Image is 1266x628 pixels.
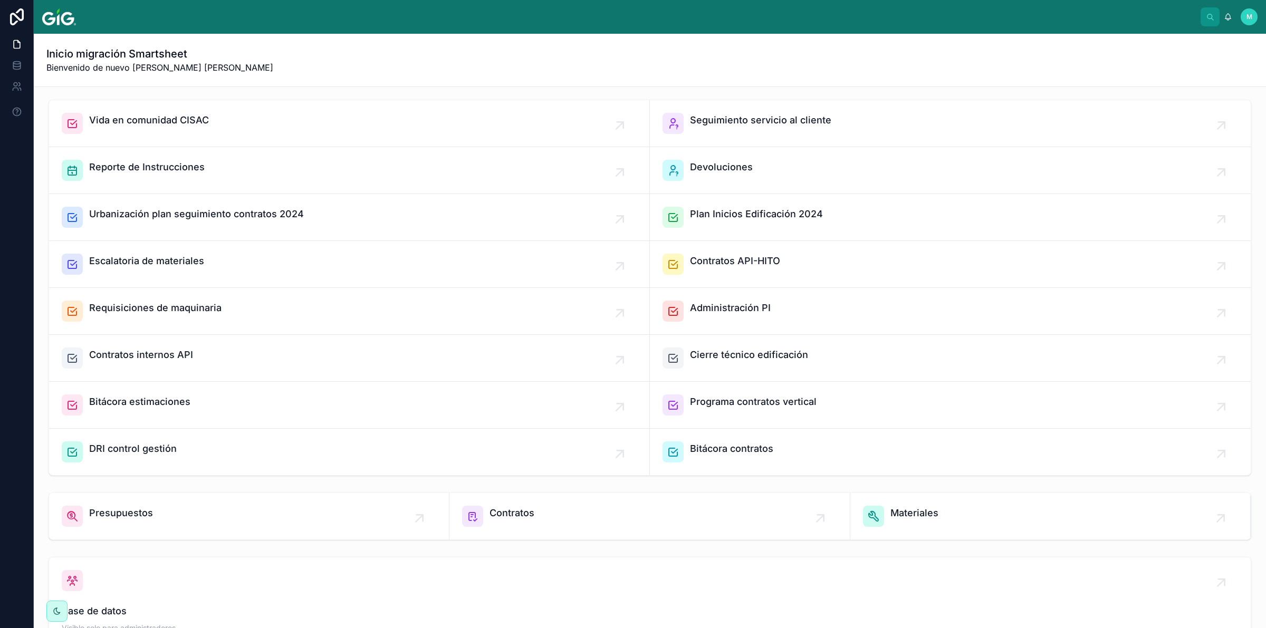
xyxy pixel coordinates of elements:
[49,241,650,288] a: Escalatoria de materiales
[1246,13,1252,21] span: M
[690,301,771,315] span: Administración PI
[690,113,831,128] span: Seguimiento servicio al cliente
[89,506,153,520] span: Presupuestos
[49,147,650,194] a: Reporte de Instrucciones
[890,506,938,520] span: Materiales
[650,429,1251,475] a: Bitácora contratos
[89,441,177,456] span: DRI control gestión
[89,301,222,315] span: Requisiciones de maquinaria
[62,604,1238,619] span: Base de datos
[89,160,205,175] span: Reporte de Instrucciones
[49,335,650,382] a: Contratos internos API
[49,429,650,475] a: DRI control gestión
[690,394,817,409] span: Programa contratos vertical
[490,506,534,520] span: Contratos
[89,347,193,362] span: Contratos internos API
[650,335,1251,382] a: Cierre técnico edificación
[690,441,773,456] span: Bitácora contratos
[650,288,1251,335] a: Administración PI
[89,254,204,268] span: Escalatoria de materiales
[49,100,650,147] a: Vida en comunidad CISAC
[46,46,273,61] h1: Inicio migración Smartsheet
[449,493,850,539] a: Contratos
[46,61,273,74] span: Bienvenido de nuevo [PERSON_NAME] [PERSON_NAME]
[650,382,1251,429] a: Programa contratos vertical
[84,15,1201,19] div: scrollable content
[690,347,808,362] span: Cierre técnico edificación
[42,8,76,25] img: App logo
[850,493,1251,539] a: Materiales
[89,394,190,409] span: Bitácora estimaciones
[690,207,823,221] span: Plan Inicios Edificación 2024
[49,382,650,429] a: Bitácora estimaciones
[690,254,780,268] span: Contratos API-HITO
[650,194,1251,241] a: Plan Inicios Edificación 2024
[650,100,1251,147] a: Seguimiento servicio al cliente
[49,493,449,539] a: Presupuestos
[49,194,650,241] a: Urbanización plan seguimiento contratos 2024
[89,113,209,128] span: Vida en comunidad CISAC
[690,160,753,175] span: Devoluciones
[89,207,304,221] span: Urbanización plan seguimiento contratos 2024
[49,288,650,335] a: Requisiciones de maquinaria
[650,241,1251,288] a: Contratos API-HITO
[650,147,1251,194] a: Devoluciones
